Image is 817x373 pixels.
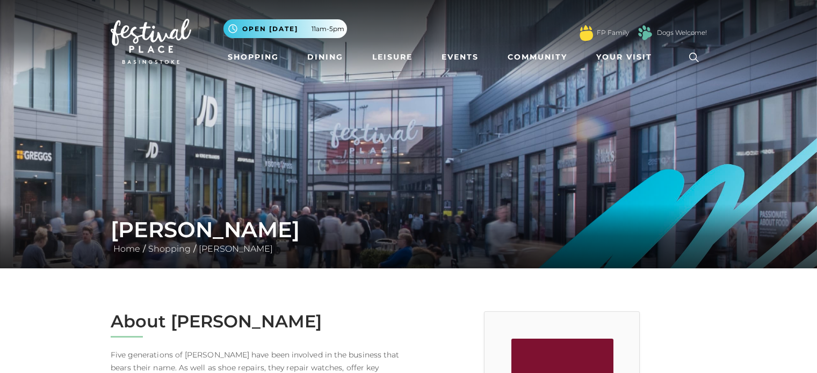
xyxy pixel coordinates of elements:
img: Festival Place Logo [111,19,191,64]
a: Home [111,244,143,254]
a: Your Visit [592,47,662,67]
a: Shopping [223,47,283,67]
span: Open [DATE] [242,24,298,34]
a: Dogs Welcome! [657,28,707,38]
a: [PERSON_NAME] [196,244,276,254]
a: Leisure [368,47,417,67]
a: Dining [303,47,348,67]
div: / / [103,217,715,255]
span: Your Visit [596,52,652,63]
h1: [PERSON_NAME] [111,217,707,243]
button: Open [DATE] 11am-5pm [223,19,347,38]
a: Community [503,47,572,67]
span: 11am-5pm [312,24,344,34]
a: FP Family [597,28,629,38]
a: Shopping [146,244,193,254]
a: Events [437,47,483,67]
h2: About [PERSON_NAME] [111,311,401,332]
